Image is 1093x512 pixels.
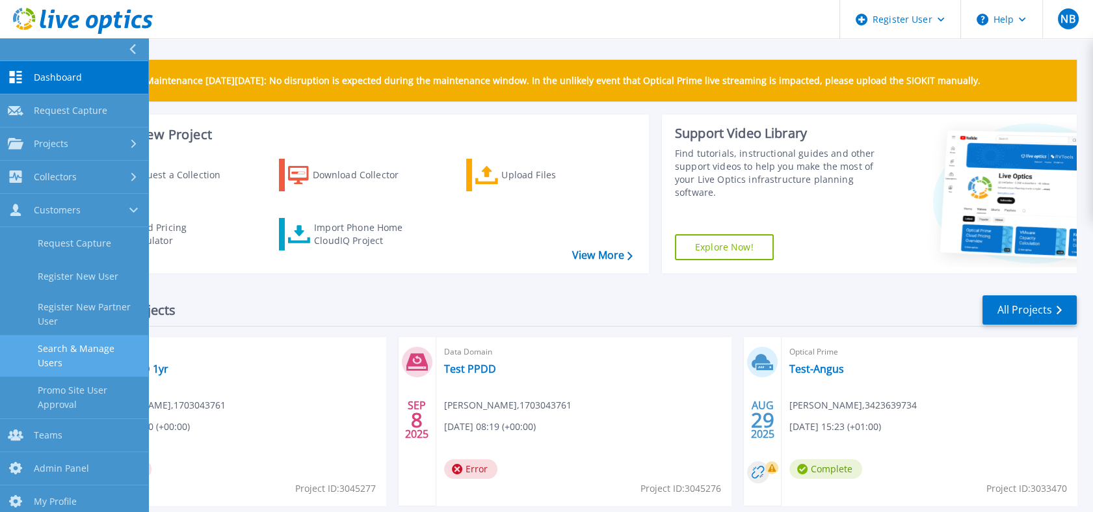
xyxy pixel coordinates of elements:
[751,414,774,425] span: 29
[98,398,226,412] span: [PERSON_NAME] , 1703043761
[986,481,1067,496] span: Project ID: 3033470
[279,159,424,191] a: Download Collector
[129,162,233,188] div: Request a Collection
[675,234,774,260] a: Explore Now!
[92,128,632,142] h3: Start a New Project
[466,159,611,191] a: Upload Files
[34,496,77,507] span: My Profile
[1060,14,1075,24] span: NB
[34,204,81,216] span: Customers
[789,459,862,479] span: Complete
[98,345,378,359] span: Data Domain
[444,345,724,359] span: Data Domain
[750,396,775,444] div: AUG 2025
[789,362,844,375] a: Test-Angus
[444,420,536,434] span: [DATE] 08:19 (+00:00)
[444,362,496,375] a: Test PPDD
[34,105,107,116] span: Request Capture
[34,72,82,83] span: Dashboard
[404,396,429,444] div: SEP 2025
[97,75,981,86] p: Scheduled Maintenance [DATE][DATE]: No disruption is expected during the maintenance window. In t...
[34,171,77,183] span: Collectors
[789,398,917,412] span: [PERSON_NAME] , 3423639734
[313,162,417,188] div: Download Collector
[444,398,572,412] span: [PERSON_NAME] , 1703043761
[789,420,881,434] span: [DATE] 15:23 (+01:00)
[92,159,237,191] a: Request a Collection
[411,414,423,425] span: 8
[34,463,89,474] span: Admin Panel
[34,429,62,441] span: Teams
[127,221,231,247] div: Cloud Pricing Calculator
[34,138,68,150] span: Projects
[295,481,376,496] span: Project ID: 3045277
[675,147,885,199] div: Find tutorials, instructional guides and other support videos to help you make the most of your L...
[92,218,237,250] a: Cloud Pricing Calculator
[982,295,1077,325] a: All Projects
[789,345,1069,359] span: Optical Prime
[314,221,415,247] div: Import Phone Home CloudIQ Project
[444,459,497,479] span: Error
[640,481,721,496] span: Project ID: 3045276
[675,125,885,142] div: Support Video Library
[501,162,605,188] div: Upload Files
[572,249,633,262] a: View More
